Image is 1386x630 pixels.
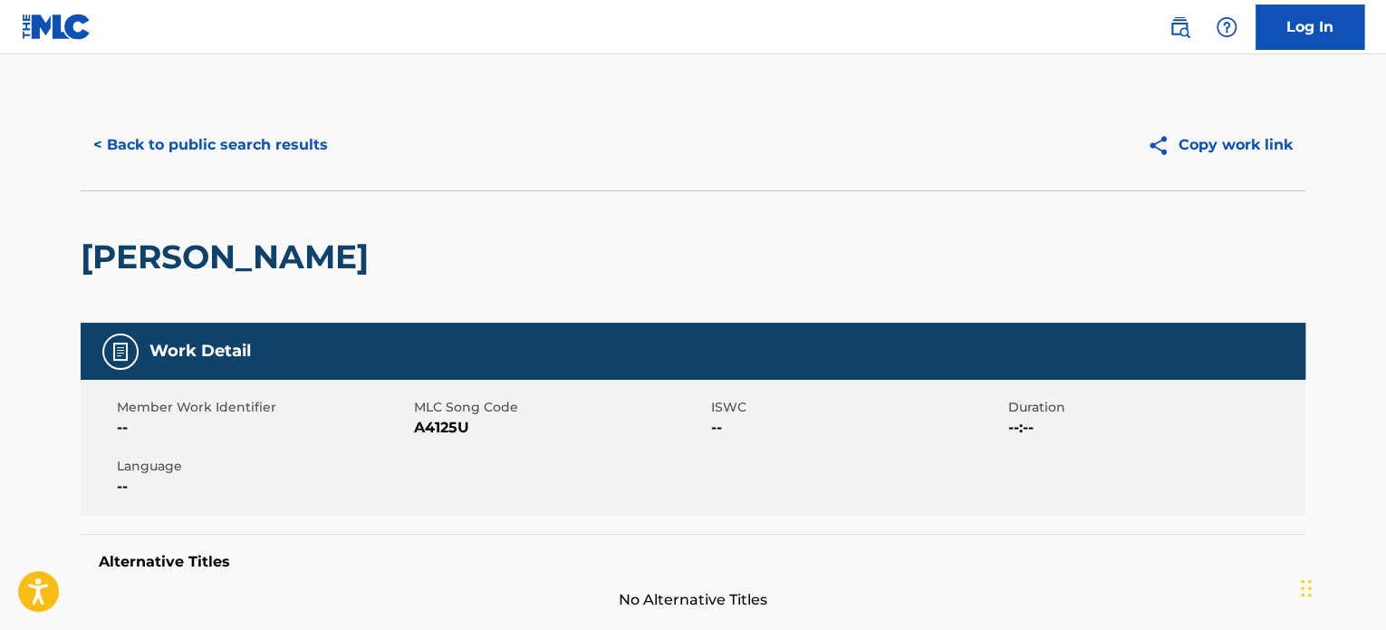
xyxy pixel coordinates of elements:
img: Work Detail [110,341,131,363]
img: search [1169,16,1190,38]
div: Help [1208,9,1245,45]
h5: Alternative Titles [99,553,1287,571]
h2: [PERSON_NAME] [81,237,378,277]
img: Copy work link [1147,134,1179,157]
button: < Back to public search results [81,122,341,168]
span: -- [711,417,1004,439]
span: -- [117,417,409,439]
span: --:-- [1008,417,1301,439]
img: help [1216,16,1237,38]
span: ISWC [711,398,1004,417]
span: -- [117,476,409,498]
span: A4125U [414,417,707,439]
span: No Alternative Titles [81,589,1305,611]
span: Member Work Identifier [117,398,409,417]
button: Copy work link [1134,122,1305,168]
a: Log In [1256,5,1364,50]
iframe: Chat Widget [1295,543,1386,630]
span: MLC Song Code [414,398,707,417]
span: Duration [1008,398,1301,417]
div: Drag [1301,561,1312,615]
img: MLC Logo [22,14,91,40]
span: Language [117,457,409,476]
a: Public Search [1161,9,1198,45]
h5: Work Detail [149,341,251,362]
